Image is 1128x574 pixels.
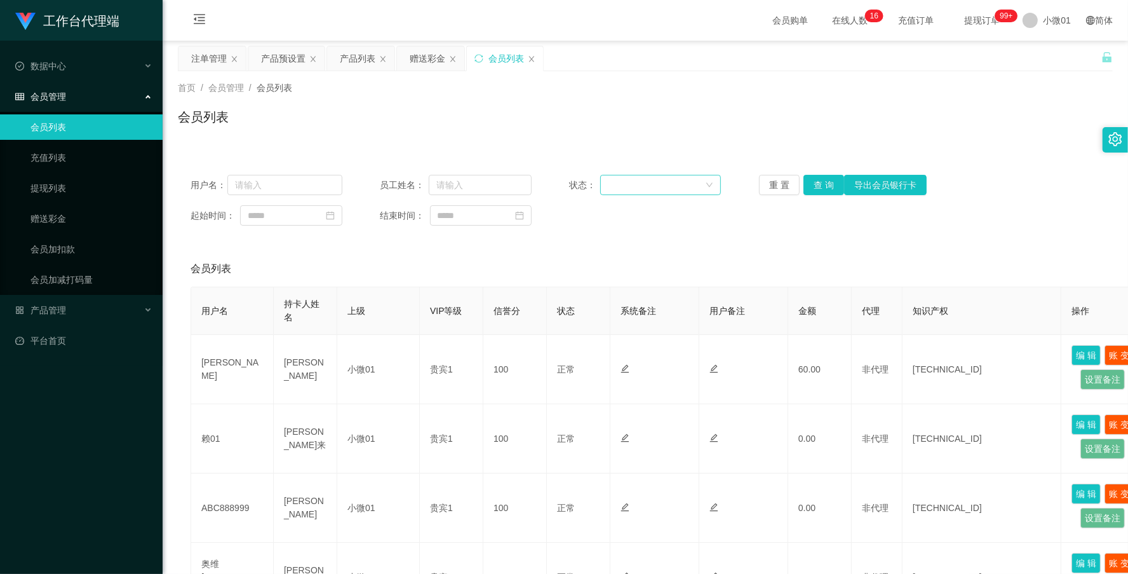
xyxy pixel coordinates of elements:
[1071,484,1101,504] button: 编 辑
[557,503,575,513] span: 正常
[1071,553,1101,573] button: 编 辑
[898,15,934,25] font: 充值订单
[274,474,337,543] td: [PERSON_NAME]
[191,474,274,543] td: ABC888999
[30,236,152,262] a: 会员加扣款
[30,267,152,292] a: 会员加减打码量
[30,305,66,315] font: 产品管理
[528,55,535,63] i: 图标： 关闭
[380,209,429,222] span: 结束时间：
[621,306,656,316] span: 系统备注
[832,15,868,25] font: 在线人数
[1108,132,1122,146] i: 图标： 设置
[337,474,420,543] td: 小微01
[1071,306,1089,316] span: 操作
[284,299,319,322] span: 持卡人姓名
[337,335,420,404] td: 小微01
[191,46,227,71] div: 注单管理
[621,503,629,512] i: 图标： 编辑
[709,306,745,316] span: 用户备注
[862,434,889,444] span: 非代理
[903,474,1061,543] td: [TECHNICAL_ID]
[191,261,231,277] span: 会员列表
[326,211,335,220] i: 图标： 日历
[15,62,24,71] i: 图标： check-circle-o
[30,206,152,231] a: 赠送彩金
[429,175,532,195] input: 请输入
[903,404,1061,474] td: [TECHNICAL_ID]
[621,434,629,442] i: 图标： 编辑
[788,335,852,404] td: 60.00
[557,434,575,444] span: 正常
[798,306,816,316] span: 金额
[191,404,274,474] td: 赖01
[706,181,713,190] i: 图标： 向下
[995,10,1017,22] sup: 993
[709,434,718,442] i: 图标： 编辑
[709,503,718,512] i: 图标： 编辑
[709,364,718,373] i: 图标： 编辑
[483,404,547,474] td: 100
[870,10,875,22] p: 1
[30,92,66,102] font: 会员管理
[274,335,337,404] td: [PERSON_NAME]
[488,46,524,71] div: 会员列表
[1101,51,1113,63] i: 图标： 解锁
[309,55,317,63] i: 图标： 关闭
[844,175,927,195] button: 导出会员银行卡
[557,364,575,374] span: 正常
[474,54,483,63] i: 图标： 同步
[874,10,878,22] p: 6
[208,83,244,93] span: 会员管理
[759,175,800,195] button: 重 置
[15,306,24,315] i: 图标： AppStore-O
[430,306,462,316] span: VIP等级
[1080,508,1125,528] button: 设置备注
[913,306,948,316] span: 知识产权
[1095,15,1113,25] font: 简体
[178,107,229,126] h1: 会员列表
[178,1,221,41] i: 图标： menu-fold
[337,404,420,474] td: 小微01
[257,83,292,93] span: 会员列表
[15,328,152,353] a: 图标： 仪表板平台首页
[483,335,547,404] td: 100
[515,211,524,220] i: 图标： 日历
[261,46,305,71] div: 产品预设置
[420,335,483,404] td: 贵宾1
[449,55,457,63] i: 图标： 关闭
[30,145,152,170] a: 充值列表
[570,179,600,192] span: 状态：
[1071,345,1101,366] button: 编 辑
[964,15,1000,25] font: 提现订单
[15,15,119,25] a: 工作台代理端
[178,83,196,93] span: 首页
[1086,16,1095,25] i: 图标： global
[788,474,852,543] td: 0.00
[30,114,152,140] a: 会员列表
[201,306,228,316] span: 用户名
[30,61,66,71] font: 数据中心
[15,92,24,101] i: 图标： table
[227,175,342,195] input: 请输入
[803,175,844,195] button: 查 询
[1080,369,1125,390] button: 设置备注
[862,364,889,374] span: 非代理
[865,10,883,22] sup: 16
[788,404,852,474] td: 0.00
[483,474,547,543] td: 100
[15,13,36,31] img: logo.9652507e.png
[621,364,629,373] i: 图标： 编辑
[862,306,880,316] span: 代理
[1071,414,1101,435] button: 编 辑
[340,46,375,71] div: 产品列表
[420,474,483,543] td: 贵宾1
[903,335,1061,404] td: [TECHNICAL_ID]
[191,179,227,192] span: 用户名：
[249,83,252,93] span: /
[493,306,520,316] span: 信誉分
[862,503,889,513] span: 非代理
[379,55,387,63] i: 图标： 关闭
[420,404,483,474] td: 贵宾1
[274,404,337,474] td: [PERSON_NAME]来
